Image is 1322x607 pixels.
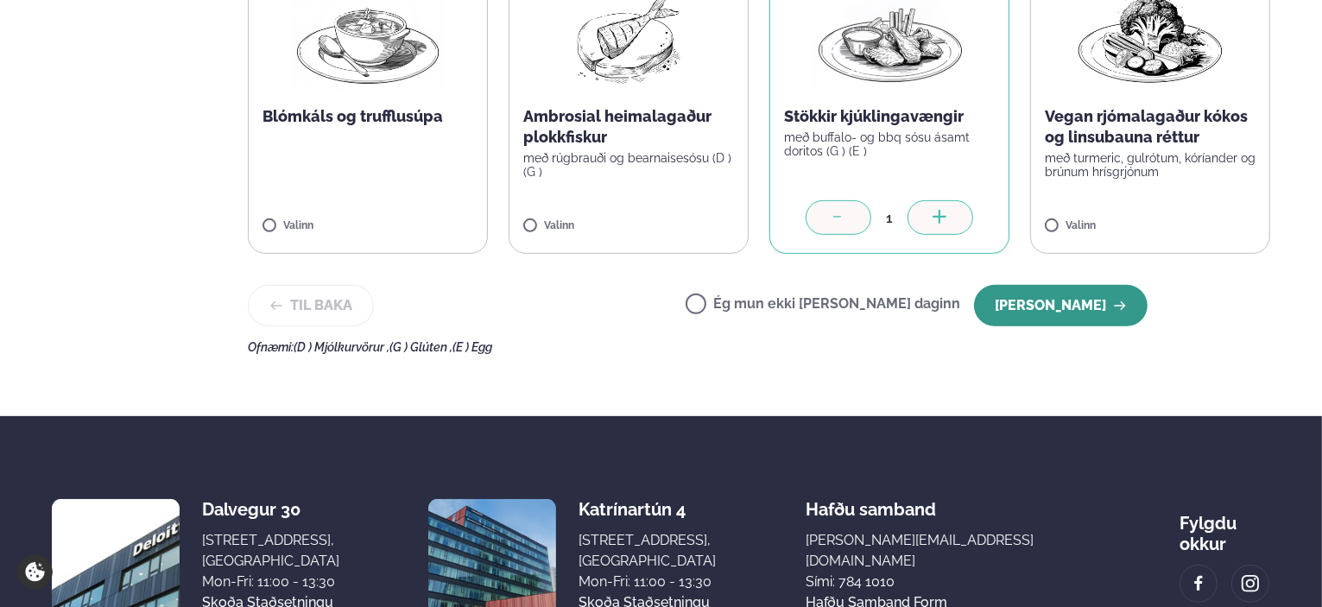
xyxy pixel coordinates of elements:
[1045,106,1256,148] p: Vegan rjómalagaður kókos og linsubauna réttur
[579,530,716,572] div: [STREET_ADDRESS], [GEOGRAPHIC_DATA]
[806,485,936,520] span: Hafðu samband
[202,530,339,572] div: [STREET_ADDRESS], [GEOGRAPHIC_DATA]
[1189,574,1208,594] img: image alt
[523,151,734,179] p: með rúgbrauði og bearnaisesósu (D ) (G )
[389,340,452,354] span: (G ) Glúten ,
[248,285,374,326] button: Til baka
[523,106,734,148] p: Ambrosial heimalagaður plokkfiskur
[974,285,1148,326] button: [PERSON_NAME]
[1180,566,1217,602] a: image alt
[294,340,389,354] span: (D ) Mjólkurvörur ,
[1180,499,1270,554] div: Fylgdu okkur
[806,530,1090,572] a: [PERSON_NAME][EMAIL_ADDRESS][DOMAIN_NAME]
[784,130,995,158] p: með buffalo- og bbq sósu ásamt doritos (G ) (E )
[202,572,339,592] div: Mon-Fri: 11:00 - 13:30
[871,208,908,228] div: 1
[452,340,492,354] span: (E ) Egg
[248,340,1270,354] div: Ofnæmi:
[1232,566,1268,602] a: image alt
[202,499,339,520] div: Dalvegur 30
[1241,574,1260,594] img: image alt
[263,106,473,127] p: Blómkáls og trufflusúpa
[806,572,1090,592] p: Sími: 784 1010
[1045,151,1256,179] p: með turmeric, gulrótum, kóríander og brúnum hrísgrjónum
[17,554,53,590] a: Cookie settings
[784,106,995,127] p: Stökkir kjúklingavængir
[579,572,716,592] div: Mon-Fri: 11:00 - 13:30
[579,499,716,520] div: Katrínartún 4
